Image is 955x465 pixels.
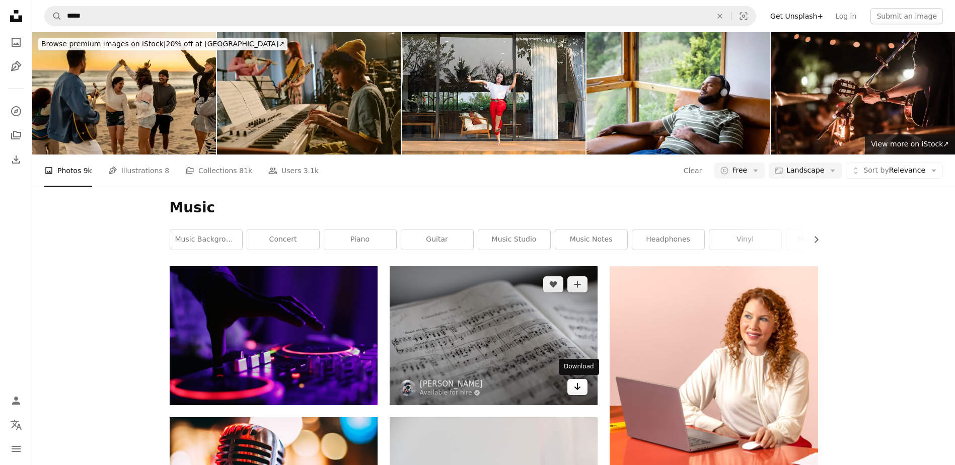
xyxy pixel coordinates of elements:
a: Available for hire [420,389,483,397]
a: Users 3.1k [268,154,319,187]
a: Home — Unsplash [6,6,26,28]
button: scroll list to the right [807,229,818,250]
form: Find visuals sitewide [44,6,756,26]
img: A young girl is practicing Thai traditional dancing at home. [402,32,585,154]
span: 20% off at [GEOGRAPHIC_DATA] ↗ [41,40,284,48]
a: Download History [6,149,26,170]
img: Peace and Quiet [586,32,770,154]
a: music background [170,229,242,250]
span: View more on iStock ↗ [871,140,949,148]
a: [PERSON_NAME] [420,379,483,389]
a: headphones [632,229,704,250]
a: Collections [6,125,26,145]
button: Language [6,415,26,435]
div: Download [559,359,599,375]
a: Get Unsplash+ [764,8,829,24]
a: tilt selective photograph of music notes [390,331,598,340]
button: Clear [709,7,731,26]
span: Browse premium images on iStock | [41,40,166,48]
a: View more on iStock↗ [865,134,955,154]
button: Search Unsplash [45,7,62,26]
a: Photos [6,32,26,52]
a: Illustrations 8 [108,154,169,187]
img: selective focus silhouette photography of man playing red-lighted DJ terminal [170,266,378,405]
button: Add to Collection [567,276,587,292]
button: Landscape [769,163,842,179]
a: music notes [555,229,627,250]
span: Sort by [863,166,889,174]
span: 81k [239,165,252,176]
button: Visual search [731,7,756,26]
a: concert [247,229,319,250]
a: Explore [6,101,26,121]
a: Browse premium images on iStock|20% off at [GEOGRAPHIC_DATA]↗ [32,32,293,56]
button: Free [714,163,765,179]
button: Like [543,276,563,292]
a: Download [567,379,587,395]
a: vinyl [709,229,781,250]
a: piano [324,229,396,250]
img: Go to Marius Masalar's profile [400,380,416,396]
span: 3.1k [304,165,319,176]
a: music studio [478,229,550,250]
a: selective focus silhouette photography of man playing red-lighted DJ terminal [170,331,378,340]
span: Free [732,166,747,176]
button: Clear [683,163,703,179]
button: Submit an image [870,8,943,24]
span: Relevance [863,166,925,176]
button: Menu [6,439,26,459]
a: Collections 81k [185,154,252,187]
button: Sort byRelevance [846,163,943,179]
span: 8 [165,165,169,176]
h1: Music [170,199,818,217]
img: Friends dancing and having fun on the beach [32,32,216,154]
img: tilt selective photograph of music notes [390,266,598,405]
a: music festival [786,229,858,250]
img: The musicians were playing rock music on stage, there was an audience full of people watching the... [771,32,955,154]
span: Landscape [786,166,824,176]
a: guitar [401,229,473,250]
a: Illustrations [6,56,26,76]
a: Log in / Sign up [6,391,26,411]
img: Boy Focused on Playing Keyboard [217,32,401,154]
a: Log in [829,8,862,24]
